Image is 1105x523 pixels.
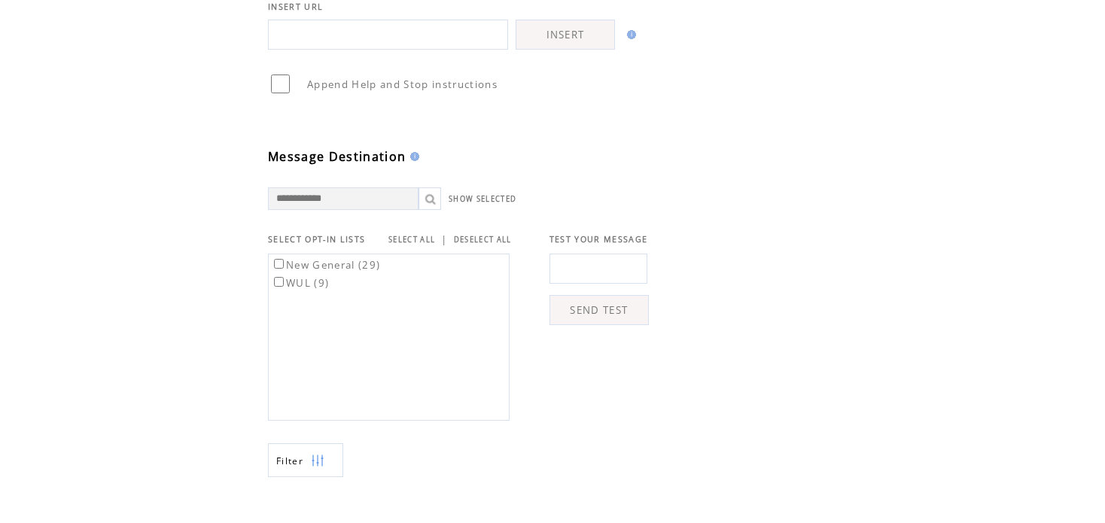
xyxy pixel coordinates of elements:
[516,20,615,50] a: INSERT
[268,234,365,245] span: SELECT OPT-IN LISTS
[274,277,284,287] input: WUL (9)
[549,234,648,245] span: TEST YOUR MESSAGE
[449,194,516,204] a: SHOW SELECTED
[268,2,323,12] span: INSERT URL
[549,295,649,325] a: SEND TEST
[276,455,303,467] span: Show filters
[268,148,406,165] span: Message Destination
[274,259,284,269] input: New General (29)
[271,276,329,290] label: WUL (9)
[406,152,419,161] img: help.gif
[623,30,636,39] img: help.gif
[441,233,447,246] span: |
[268,443,343,477] a: Filter
[307,78,498,91] span: Append Help and Stop instructions
[271,258,380,272] label: New General (29)
[388,235,435,245] a: SELECT ALL
[311,444,324,478] img: filters.png
[454,235,512,245] a: DESELECT ALL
